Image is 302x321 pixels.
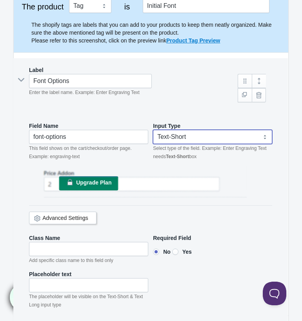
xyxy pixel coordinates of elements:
span: Upgrade Plan [76,179,111,186]
label: Field Name [29,122,58,130]
input: Yes [172,249,178,255]
img: price-addon-blur.png [29,166,247,197]
label: Input Type [153,122,180,130]
label: Required Field [153,234,191,242]
em: Enter the label name. Example: Enter Engraving Text [29,90,140,95]
em: Add specific class name to this field only [29,258,113,263]
b: Text-Short [166,154,189,159]
label: The product [22,3,64,11]
label: No [153,248,171,256]
label: is [116,3,138,11]
em: This field shows on the cart/checkout/order page. Example: engraving-text [29,146,131,159]
label: Yes [172,248,192,256]
em: The placeholder will be visible on the Text-Short & Text Long input type [29,294,143,308]
em: Select type of the field. Example: Enter Engraving Text needs box [153,146,266,159]
label: Label [29,66,44,74]
p: The shopify tags are labels that you can add to your products to keep them neatly organized. Make... [31,21,280,44]
a: Upgrade Plan [59,176,118,190]
a: Product Tag Preview [166,37,220,44]
a: Advanced Settings [42,215,88,221]
iframe: Toggle Customer Support [263,282,286,305]
label: Class Name [29,234,60,242]
input: No [153,249,159,255]
label: Placeholder text [29,270,71,278]
img: bxm.png [10,283,38,311]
